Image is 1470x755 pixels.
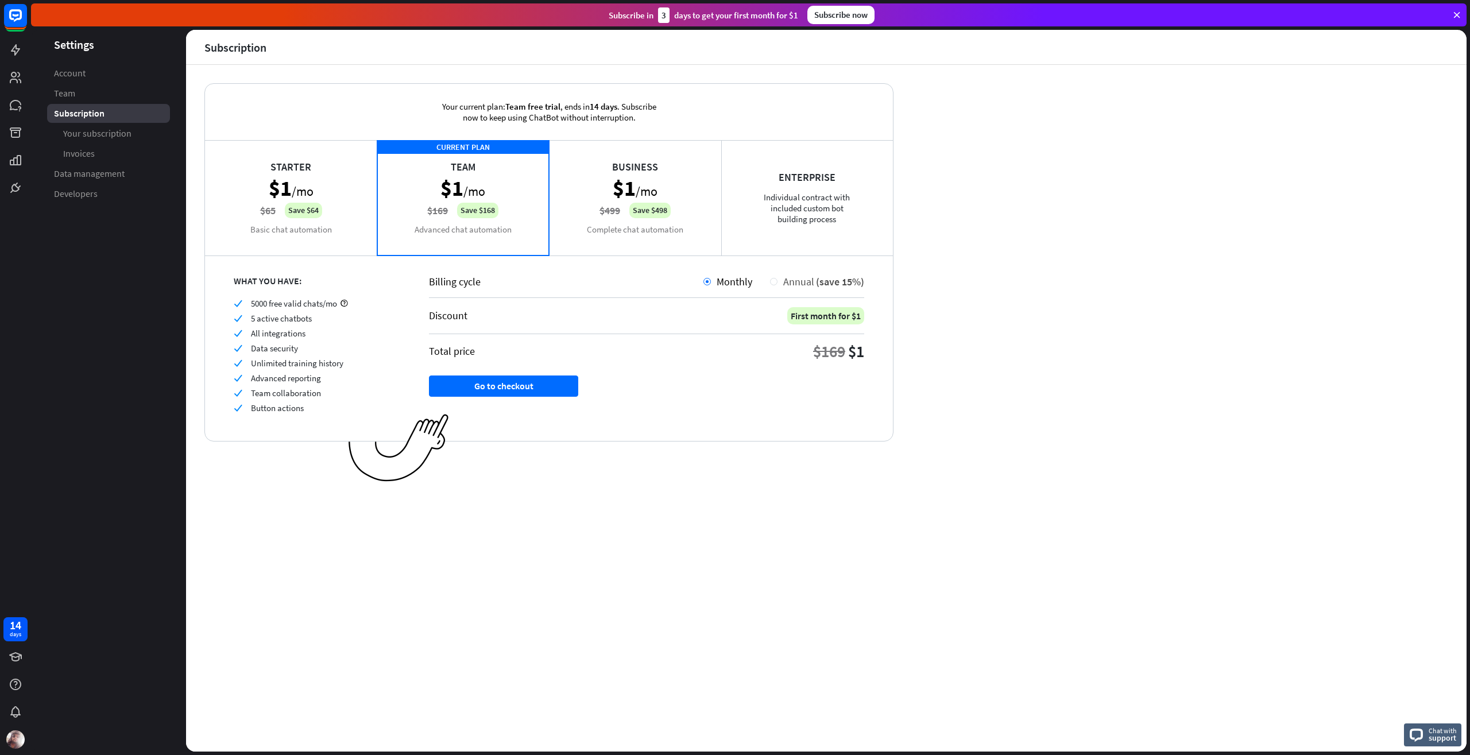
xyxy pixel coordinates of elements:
a: Data management [47,164,170,183]
span: Developers [54,188,98,200]
button: Open LiveChat chat widget [9,5,44,39]
i: check [234,359,242,367]
span: Team collaboration [251,388,321,398]
span: All integrations [251,328,305,339]
div: $1 [848,341,864,362]
span: Unlimited training history [251,358,343,369]
div: days [10,630,21,638]
div: Total price [429,344,475,358]
i: check [234,344,242,353]
a: Account [47,64,170,83]
span: Advanced reporting [251,373,321,384]
header: Settings [31,37,186,52]
div: Billing cycle [429,275,703,288]
i: check [234,374,242,382]
i: check [234,389,242,397]
a: Your subscription [47,124,170,143]
img: ec979a0a656117aaf919.png [349,414,449,482]
div: 3 [658,7,670,23]
span: Your subscription [63,127,131,140]
div: Subscribe in days to get your first month for $1 [609,7,798,23]
span: Chat with [1429,725,1457,736]
a: Invoices [47,144,170,163]
div: WHAT YOU HAVE: [234,275,400,286]
div: First month for $1 [787,307,864,324]
a: Developers [47,184,170,203]
span: Account [54,67,86,79]
span: (save 15%) [816,275,864,288]
span: Annual [783,275,814,288]
span: support [1429,733,1457,743]
div: $169 [813,341,845,362]
i: check [234,404,242,412]
span: Subscription [54,107,105,119]
div: Subscription [204,41,266,54]
i: check [234,314,242,323]
span: Monthly [717,275,752,288]
i: check [234,329,242,338]
div: 14 [10,620,21,630]
span: Team [54,87,75,99]
span: 14 days [590,101,617,112]
span: Button actions [251,402,304,413]
span: Team free trial [505,101,560,112]
a: 14 days [3,617,28,641]
i: check [234,299,242,308]
span: Invoices [63,148,95,160]
span: Data security [251,343,298,354]
span: 5000 free valid chats/mo [251,298,337,309]
span: 5 active chatbots [251,313,312,324]
span: Data management [54,168,125,180]
div: Discount [429,309,467,322]
button: Go to checkout [429,375,578,397]
div: Subscribe now [807,6,875,24]
a: Team [47,84,170,103]
div: Your current plan: , ends in . Subscribe now to keep using ChatBot without interruption. [425,84,672,140]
